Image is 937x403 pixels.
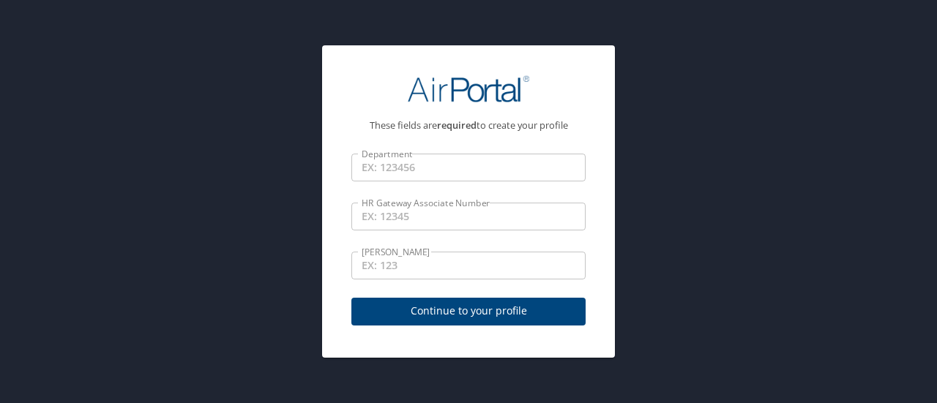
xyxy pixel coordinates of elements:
[351,203,586,230] input: EX: 12345
[351,252,586,279] input: EX: 123
[351,154,586,181] input: EX: 123456
[437,118,477,132] strong: required
[351,298,586,326] button: Continue to your profile
[363,302,574,320] span: Continue to your profile
[351,121,586,130] p: These fields are to create your profile
[408,75,529,103] img: AirPortal Logo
